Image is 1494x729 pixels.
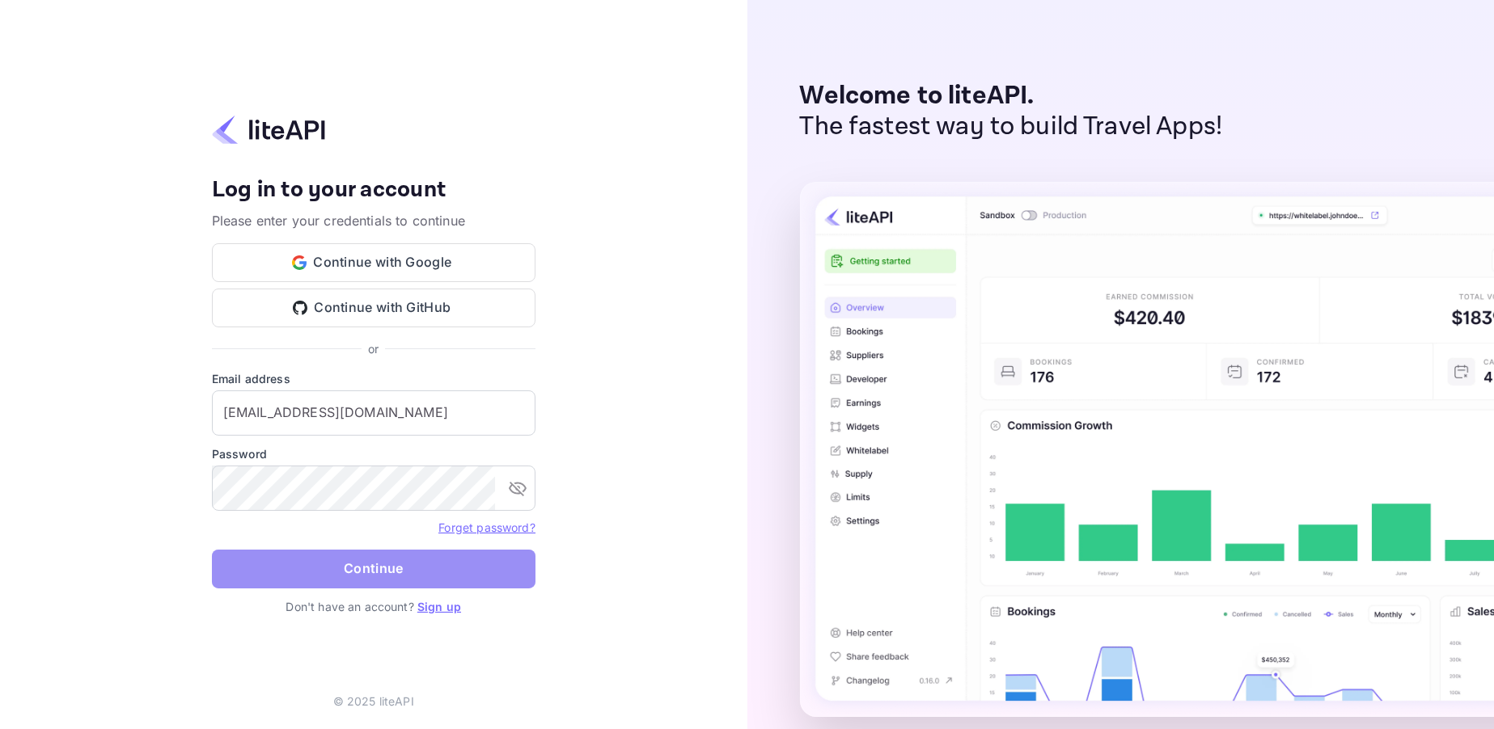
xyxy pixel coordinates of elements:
button: Continue with GitHub [212,289,535,327]
p: Don't have an account? [212,598,535,615]
button: toggle password visibility [502,472,534,504]
button: Continue [212,550,535,588]
p: © 2025 liteAPI [333,693,414,710]
p: or [368,340,379,357]
img: liteapi [212,114,325,145]
p: Please enter your credentials to continue [212,211,535,230]
p: The fastest way to build Travel Apps! [800,112,1223,142]
a: Forget password? [438,520,535,534]
button: Continue with Google [212,243,535,282]
label: Password [212,445,535,462]
a: Sign up [417,600,461,613]
a: Forget password? [438,519,535,535]
p: Welcome to liteAPI. [800,81,1223,112]
input: Enter your email address [212,390,535,436]
label: Email address [212,370,535,387]
h4: Log in to your account [212,176,535,204]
